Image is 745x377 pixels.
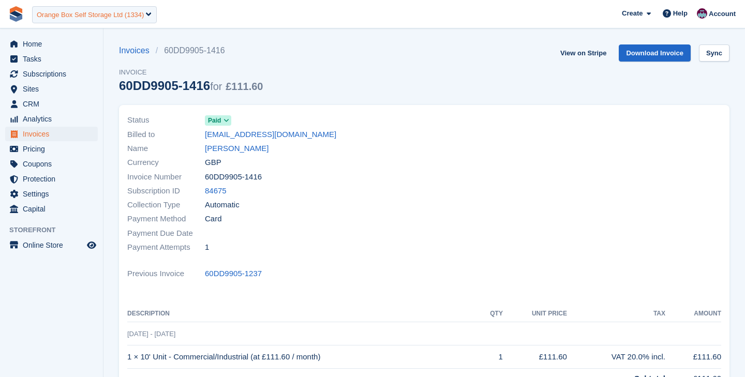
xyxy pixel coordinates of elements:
[5,157,98,171] a: menu
[503,345,567,369] td: £111.60
[23,238,85,252] span: Online Store
[127,268,205,280] span: Previous Invoice
[5,172,98,186] a: menu
[5,52,98,66] a: menu
[127,199,205,211] span: Collection Type
[709,9,736,19] span: Account
[205,242,209,253] span: 1
[5,187,98,201] a: menu
[23,37,85,51] span: Home
[23,172,85,186] span: Protection
[5,97,98,111] a: menu
[23,112,85,126] span: Analytics
[23,187,85,201] span: Settings
[619,44,691,62] a: Download Invoice
[205,129,336,141] a: [EMAIL_ADDRESS][DOMAIN_NAME]
[85,239,98,251] a: Preview store
[127,171,205,183] span: Invoice Number
[210,81,222,92] span: for
[699,44,729,62] a: Sync
[23,67,85,81] span: Subscriptions
[5,37,98,51] a: menu
[5,127,98,141] a: menu
[8,6,24,22] img: stora-icon-8386f47178a22dfd0bd8f6a31ec36ba5ce8667c1dd55bd0f319d3a0aa187defe.svg
[127,185,205,197] span: Subscription ID
[127,129,205,141] span: Billed to
[673,8,688,19] span: Help
[23,157,85,171] span: Coupons
[567,306,665,322] th: Tax
[23,82,85,96] span: Sites
[697,8,707,19] img: Brian Young
[127,114,205,126] span: Status
[23,52,85,66] span: Tasks
[665,345,721,369] td: £111.60
[205,157,221,169] span: GBP
[205,199,240,211] span: Automatic
[23,97,85,111] span: CRM
[23,142,85,156] span: Pricing
[127,143,205,155] span: Name
[665,306,721,322] th: Amount
[226,81,263,92] span: £111.60
[127,228,205,239] span: Payment Due Date
[205,185,227,197] a: 84675
[119,44,156,57] a: Invoices
[119,67,263,78] span: Invoice
[127,213,205,225] span: Payment Method
[480,306,503,322] th: QTY
[503,306,567,322] th: Unit Price
[23,127,85,141] span: Invoices
[567,351,665,363] div: VAT 20.0% incl.
[119,79,263,93] div: 60DD9905-1416
[205,171,262,183] span: 60DD9905-1416
[205,114,231,126] a: Paid
[556,44,610,62] a: View on Stripe
[205,268,262,280] a: 60DD9905-1237
[127,306,480,322] th: Description
[205,143,269,155] a: [PERSON_NAME]
[127,345,480,369] td: 1 × 10' Unit - Commercial/Industrial (at £111.60 / month)
[5,238,98,252] a: menu
[622,8,643,19] span: Create
[23,202,85,216] span: Capital
[5,112,98,126] a: menu
[5,82,98,96] a: menu
[127,330,175,338] span: [DATE] - [DATE]
[5,142,98,156] a: menu
[5,67,98,81] a: menu
[9,225,103,235] span: Storefront
[127,242,205,253] span: Payment Attempts
[480,345,503,369] td: 1
[208,116,221,125] span: Paid
[37,10,144,20] div: Orange Box Self Storage Ltd (1334)
[5,202,98,216] a: menu
[205,213,222,225] span: Card
[119,44,263,57] nav: breadcrumbs
[127,157,205,169] span: Currency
